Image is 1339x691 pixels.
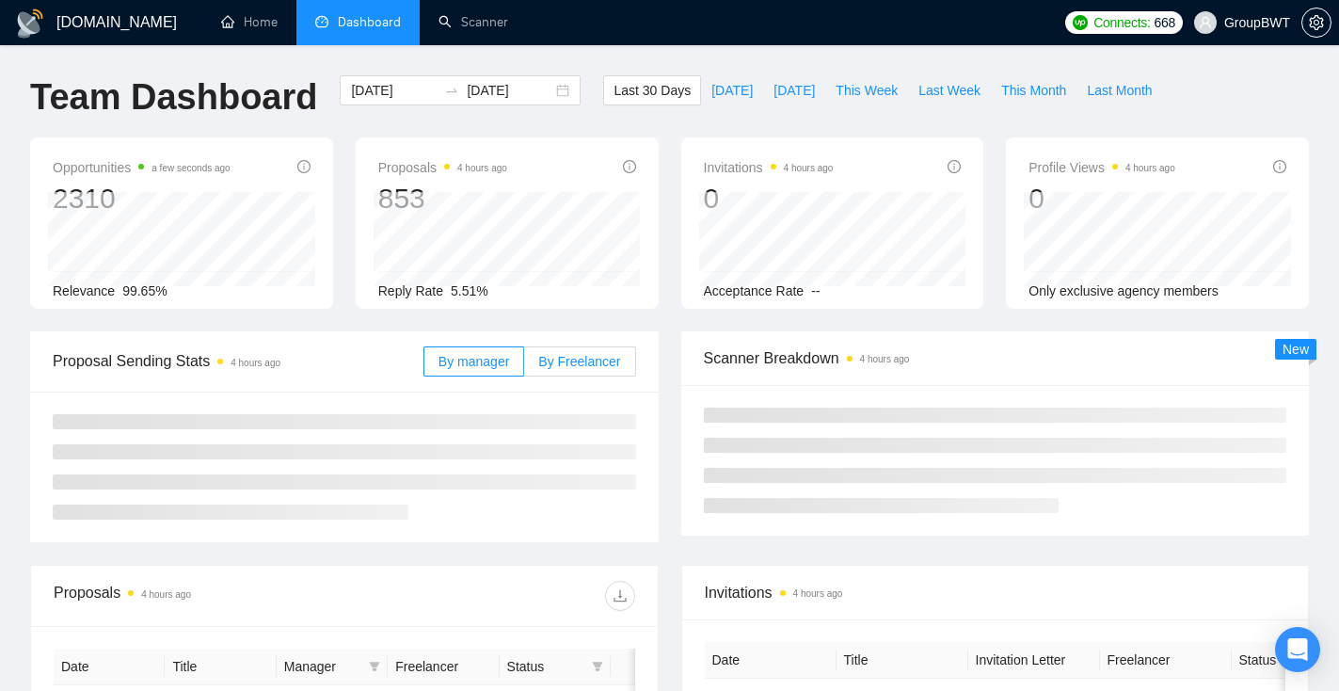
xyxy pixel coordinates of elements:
[1199,16,1212,29] span: user
[388,649,499,685] th: Freelancer
[1093,12,1150,33] span: Connects:
[53,156,231,179] span: Opportunities
[351,80,437,101] input: Start date
[1275,627,1320,672] div: Open Intercom Messenger
[378,181,507,217] div: 853
[704,346,1287,370] span: Scanner Breakdown
[1028,283,1219,298] span: Only exclusive agency members
[704,156,834,179] span: Invitations
[623,160,636,173] span: info-circle
[1073,15,1088,30] img: upwork-logo.png
[793,588,843,599] time: 4 hours ago
[606,588,634,603] span: download
[773,80,815,101] span: [DATE]
[369,661,380,672] span: filter
[365,652,384,681] span: filter
[811,283,820,298] span: --
[1155,12,1175,33] span: 668
[438,14,508,30] a: searchScanner
[836,80,898,101] span: This Week
[825,75,908,105] button: This Week
[1283,342,1309,357] span: New
[704,181,834,217] div: 0
[53,181,231,217] div: 2310
[53,283,115,298] span: Relevance
[968,642,1100,679] th: Invitation Letter
[438,354,509,369] span: By manager
[30,75,317,120] h1: Team Dashboard
[54,649,165,685] th: Date
[451,283,488,298] span: 5.51%
[948,160,961,173] span: info-circle
[378,283,443,298] span: Reply Rate
[705,642,837,679] th: Date
[1028,156,1175,179] span: Profile Views
[141,589,191,600] time: 4 hours ago
[457,163,507,173] time: 4 hours ago
[837,642,968,679] th: Title
[1301,8,1331,38] button: setting
[1301,15,1331,30] a: setting
[507,656,584,677] span: Status
[54,581,344,611] div: Proposals
[1028,181,1175,217] div: 0
[605,581,635,611] button: download
[221,14,278,30] a: homeHome
[1001,80,1066,101] span: This Month
[122,283,167,298] span: 99.65%
[860,354,910,364] time: 4 hours ago
[918,80,980,101] span: Last Week
[705,581,1286,604] span: Invitations
[297,160,311,173] span: info-circle
[151,163,230,173] time: a few seconds ago
[315,15,328,28] span: dashboard
[991,75,1076,105] button: This Month
[277,649,388,685] th: Manager
[378,156,507,179] span: Proposals
[444,83,459,98] span: to
[704,283,805,298] span: Acceptance Rate
[15,8,45,39] img: logo
[284,656,361,677] span: Manager
[784,163,834,173] time: 4 hours ago
[908,75,991,105] button: Last Week
[53,349,423,373] span: Proposal Sending Stats
[614,80,691,101] span: Last 30 Days
[1100,642,1232,679] th: Freelancer
[1125,163,1175,173] time: 4 hours ago
[588,652,607,681] span: filter
[763,75,825,105] button: [DATE]
[338,14,401,30] span: Dashboard
[592,661,603,672] span: filter
[1087,80,1152,101] span: Last Month
[701,75,763,105] button: [DATE]
[1302,15,1331,30] span: setting
[1076,75,1162,105] button: Last Month
[231,358,280,368] time: 4 hours ago
[1273,160,1286,173] span: info-circle
[711,80,753,101] span: [DATE]
[538,354,620,369] span: By Freelancer
[467,80,552,101] input: End date
[444,83,459,98] span: swap-right
[603,75,701,105] button: Last 30 Days
[165,649,276,685] th: Title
